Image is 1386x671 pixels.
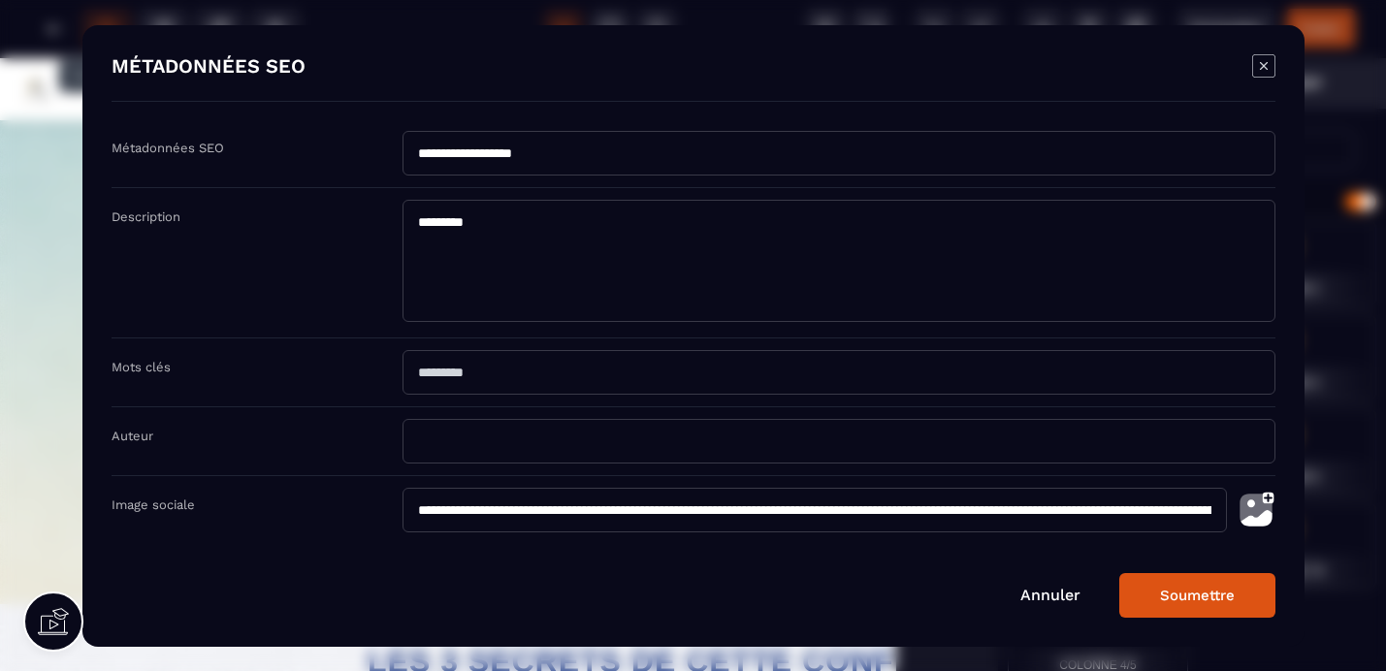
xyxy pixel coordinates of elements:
[29,165,1368,370] h1: 3 secrets de soignants qui ne craquent pas : Pour retrouver sommeil, clarté et sérénité en 90 Jou...
[1237,488,1275,532] img: photo-upload.002a6cb0.svg
[29,575,1368,631] h1: LES 3 SECRETS DE CETTE CONFERENCE
[29,378,1368,467] h2: - Sans Passer des Heures en Thérapie - Sans Avoir à Changer de Métier - Sans Médicaments
[512,467,886,517] button: M'inscrire à la Masterclass offerte
[112,209,180,224] label: Description
[112,497,195,512] label: Image sociale
[1134,10,1374,52] button: M'inscrire à la Masterclass
[112,429,153,443] label: Auteur
[29,91,1368,157] h2: MASTERCLASS INEDITE dimanche 19 octobre à 18h00
[112,141,224,155] label: Métadonnées SEO
[1020,586,1080,604] a: Annuler
[112,360,171,374] label: Mots clés
[16,11,56,50] img: 86e1ef72b690ae2b79141b6fe276df02.png
[112,54,306,81] h4: MÉTADONNÉES SEO
[1119,573,1275,618] button: Soumettre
